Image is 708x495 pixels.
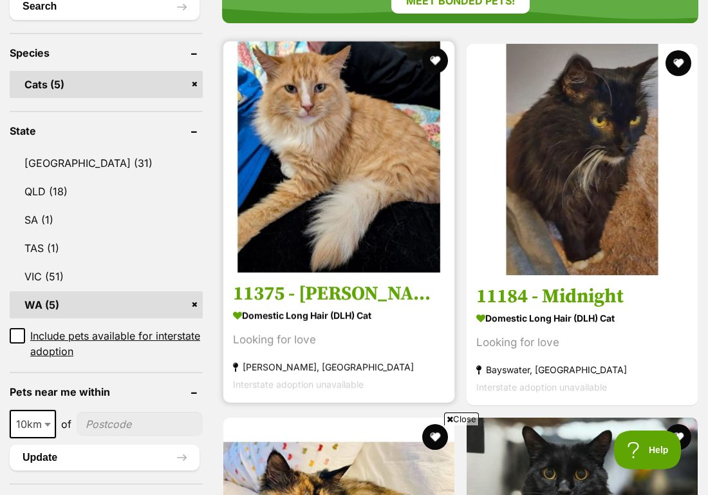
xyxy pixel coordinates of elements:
[476,334,688,351] div: Looking for love
[233,331,445,349] div: Looking for love
[77,412,203,436] input: postcode
[614,431,682,469] iframe: Help Scout Beacon - Open
[10,178,203,205] a: QLD (18)
[61,416,71,432] span: of
[10,410,56,438] span: 10km
[233,358,445,376] strong: [PERSON_NAME], [GEOGRAPHIC_DATA]
[233,282,445,306] h3: 11375 - [PERSON_NAME]
[476,284,688,309] h3: 11184 - Midnight
[422,48,448,73] button: favourite
[10,47,203,59] header: Species
[42,431,666,489] iframe: Advertisement
[10,125,203,137] header: State
[476,382,607,393] span: Interstate adoption unavailable
[10,328,203,359] a: Include pets available for interstate adoption
[233,306,445,325] strong: Domestic Long Hair (DLH) Cat
[11,415,55,433] span: 10km
[467,275,698,405] a: 11184 - Midnight Domestic Long Hair (DLH) Cat Looking for love Bayswater, [GEOGRAPHIC_DATA] Inter...
[233,379,364,390] span: Interstate adoption unavailable
[467,44,698,275] img: 11184 - Midnight - Domestic Long Hair (DLH) Cat
[10,235,203,262] a: TAS (1)
[665,50,691,76] button: favourite
[476,361,688,378] strong: Bayswater, [GEOGRAPHIC_DATA]
[10,291,203,318] a: WA (5)
[10,206,203,233] a: SA (1)
[223,272,454,403] a: 11375 - [PERSON_NAME] Domestic Long Hair (DLH) Cat Looking for love [PERSON_NAME], [GEOGRAPHIC_DA...
[223,41,454,273] img: 11375 - Kingsley - Domestic Long Hair (DLH) Cat
[476,309,688,327] strong: Domestic Long Hair (DLH) Cat
[10,150,203,177] a: [GEOGRAPHIC_DATA] (31)
[665,424,691,450] button: favourite
[10,71,203,98] a: Cats (5)
[10,386,203,398] header: Pets near me within
[30,328,203,359] span: Include pets available for interstate adoption
[444,412,479,425] span: Close
[10,263,203,290] a: VIC (51)
[10,445,200,471] button: Update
